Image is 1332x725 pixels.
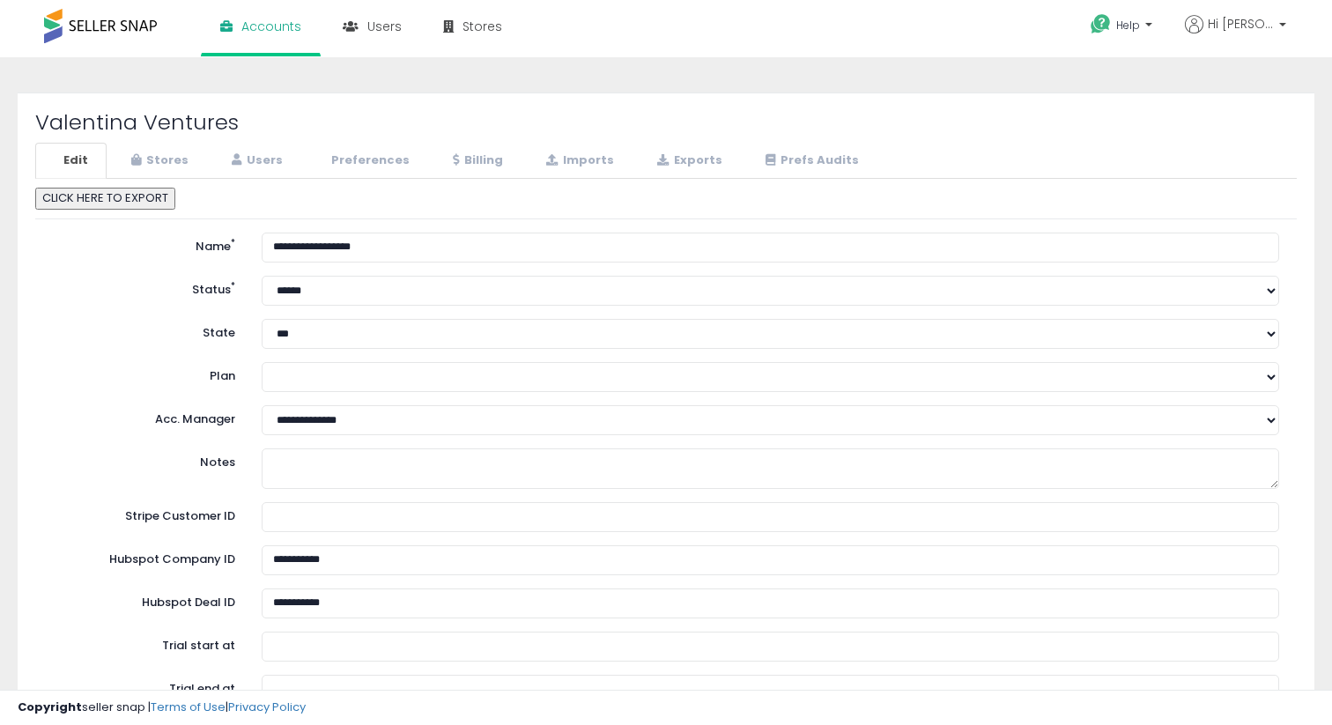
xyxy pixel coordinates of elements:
[40,632,248,655] label: Trial start at
[241,18,301,35] span: Accounts
[40,233,248,255] label: Name
[40,448,248,471] label: Notes
[40,276,248,299] label: Status
[35,188,175,210] button: CLICK HERE TO EXPORT
[1208,15,1274,33] span: Hi [PERSON_NAME]
[367,18,402,35] span: Users
[40,588,248,611] label: Hubspot Deal ID
[430,143,522,179] a: Billing
[18,699,306,716] div: seller snap | |
[462,18,502,35] span: Stores
[228,699,306,715] a: Privacy Policy
[151,699,226,715] a: Terms of Use
[209,143,301,179] a: Users
[1185,15,1286,55] a: Hi [PERSON_NAME]
[40,405,248,428] label: Acc. Manager
[634,143,741,179] a: Exports
[35,143,107,179] a: Edit
[743,143,877,179] a: Prefs Audits
[1090,13,1112,35] i: Get Help
[523,143,633,179] a: Imports
[40,675,248,698] label: Trial end at
[40,362,248,385] label: Plan
[40,319,248,342] label: State
[108,143,207,179] a: Stores
[40,545,248,568] label: Hubspot Company ID
[18,699,82,715] strong: Copyright
[1116,18,1140,33] span: Help
[303,143,428,179] a: Preferences
[40,502,248,525] label: Stripe Customer ID
[35,111,1297,134] h2: Valentina Ventures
